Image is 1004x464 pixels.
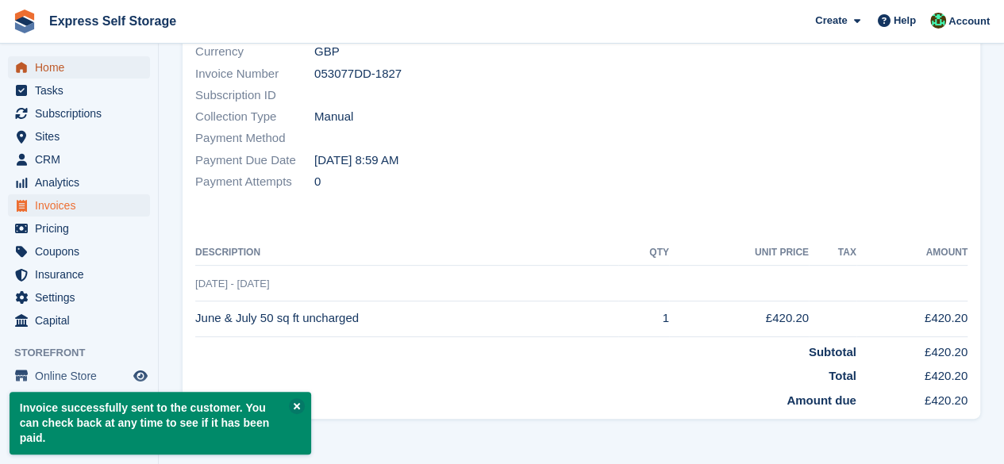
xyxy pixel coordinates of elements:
span: Collection Type [195,108,314,126]
th: Description [195,240,618,266]
span: Settings [35,286,130,309]
strong: Subtotal [809,345,856,359]
span: Online Store [35,365,130,387]
span: Subscriptions [35,102,130,125]
th: QTY [618,240,669,266]
time: 2025-09-05 07:59:34 UTC [314,151,398,170]
a: menu [8,56,150,79]
span: CRM [35,148,130,171]
a: menu [8,102,150,125]
a: menu [8,286,150,309]
a: menu [8,217,150,240]
a: Preview store [131,366,150,385]
span: 0 [314,173,321,191]
span: 053077DD-1827 [314,65,402,83]
a: menu [8,148,150,171]
img: Shakiyra Davis [930,13,946,29]
span: Invoices [35,194,130,217]
span: Payment Method [195,129,314,148]
span: Subscription ID [195,86,314,105]
td: 1 [618,301,669,336]
a: menu [8,263,150,286]
a: menu [8,79,150,102]
a: menu [8,309,150,332]
td: June & July 50 sq ft uncharged [195,301,618,336]
span: Capital [35,309,130,332]
a: menu [8,240,150,263]
strong: Amount due [787,393,856,407]
td: £420.20 [669,301,809,336]
a: menu [8,365,150,387]
td: £420.20 [856,361,967,385]
a: menu [8,171,150,194]
td: £420.20 [856,385,967,410]
span: Payment Attempts [195,173,314,191]
strong: Total [829,369,856,382]
p: Invoice successfully sent to the customer. You can check back at any time to see if it has been p... [10,392,311,454]
span: Coupons [35,240,130,263]
img: stora-icon-8386f47178a22dfd0bd8f6a31ec36ba5ce8667c1dd55bd0f319d3a0aa187defe.svg [13,10,37,33]
span: Home [35,56,130,79]
span: [DATE] - [DATE] [195,278,269,290]
span: Currency [195,43,314,61]
span: Help [894,13,916,29]
span: Analytics [35,171,130,194]
span: GBP [314,43,340,61]
span: Insurance [35,263,130,286]
span: Tasks [35,79,130,102]
a: menu [8,125,150,148]
span: Payment Due Date [195,151,314,170]
a: Express Self Storage [43,8,183,34]
td: £420.20 [856,336,967,361]
th: Tax [809,240,856,266]
span: Invoice Number [195,65,314,83]
a: menu [8,194,150,217]
span: Pricing [35,217,130,240]
th: Unit Price [669,240,809,266]
span: Create [815,13,847,29]
td: £420.20 [856,301,967,336]
span: Account [948,13,990,29]
span: Storefront [14,345,158,361]
span: Sites [35,125,130,148]
span: Manual [314,108,353,126]
th: Amount [856,240,967,266]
